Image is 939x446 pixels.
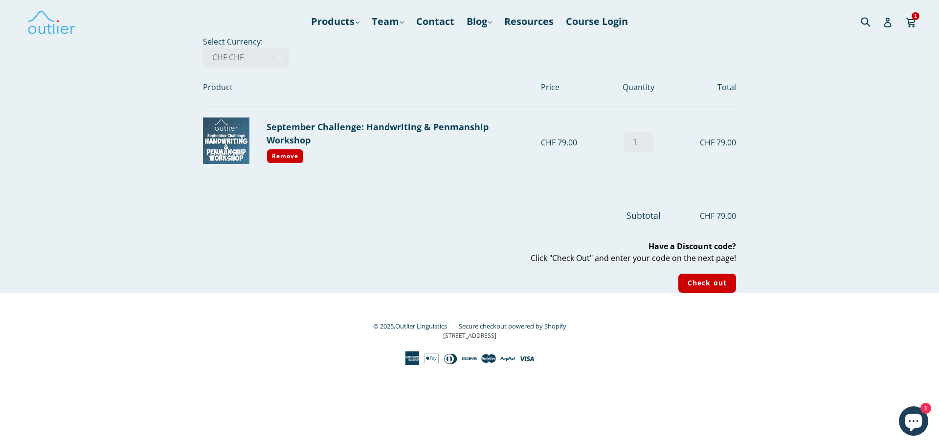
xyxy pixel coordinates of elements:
th: Quantity [609,68,669,107]
img: September Challenge: Handwriting & Penmanship Workshop [203,117,249,164]
a: 1 [906,10,917,33]
input: Search [858,11,885,31]
a: Contact [411,13,459,30]
p: Click "Check Out" and enter your code on the next page! [203,241,736,264]
a: Course Login [561,13,633,30]
input: Check out [678,274,736,293]
a: Team [367,13,409,30]
a: Blog [462,13,497,30]
a: Products [306,13,364,30]
th: Price [541,68,608,107]
th: Total [668,68,736,107]
small: © 2025, [373,322,457,330]
span: CHF 79.00 [663,210,736,222]
p: [STREET_ADDRESS] [203,331,736,340]
a: Secure checkout powered by Shopify [459,322,566,330]
a: Outlier Linguistics [395,322,447,330]
a: Resources [499,13,559,30]
div: CHF 79.00 [541,137,608,148]
span: 1 [912,12,919,20]
inbox-online-store-chat: Shopify online store chat [896,406,931,438]
a: Remove [267,149,304,164]
span: Subtotal [626,210,661,221]
div: CHF 79.00 [668,137,736,148]
div: Select Currency: [176,36,763,293]
a: September Challenge: Handwriting & Penmanship Workshop [267,121,489,146]
th: Product [203,68,541,107]
b: Have a Discount code? [648,241,736,252]
img: Outlier Linguistics [27,7,76,36]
